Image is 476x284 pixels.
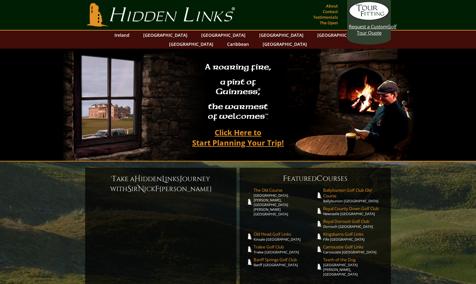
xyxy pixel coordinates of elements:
[324,2,339,10] a: About
[323,257,385,277] a: Teeth of the Dog[GEOGRAPHIC_DATA][PERSON_NAME], [GEOGRAPHIC_DATA]
[349,2,389,36] a: Request a CustomGolf Tour Quote
[166,40,216,49] a: [GEOGRAPHIC_DATA]
[254,244,315,250] span: Tralee Golf Club
[323,244,385,250] span: Carnoustie Golf Links
[134,174,141,184] span: H
[321,7,339,16] a: Contact
[323,219,385,229] a: Royal Dornoch Golf ClubDornoch [GEOGRAPHIC_DATA]
[246,174,385,184] h6: eatured ourses
[312,13,339,22] a: Testimonials
[91,174,230,194] h6: ake a idden inks ourney with ir ick [PERSON_NAME]
[155,184,159,194] span: F
[254,231,315,242] a: Old Head Golf LinksKinsale [GEOGRAPHIC_DATA]
[323,187,385,203] a: Ballybunion Golf Club Old CourseBallybunion [GEOGRAPHIC_DATA]
[317,174,323,184] span: C
[180,174,182,184] span: J
[256,31,307,40] a: [GEOGRAPHIC_DATA]
[138,184,144,194] span: N
[186,125,290,150] a: Click Here toStart Planning Your Trip!
[323,244,385,254] a: Carnoustie Golf LinksCarnoustie [GEOGRAPHIC_DATA]
[260,40,310,49] a: [GEOGRAPHIC_DATA]
[318,18,339,27] a: The Open
[283,174,287,184] span: F
[323,257,385,262] span: Teeth of the Dog
[111,31,133,40] a: Ireland
[127,184,131,194] span: S
[140,31,191,40] a: [GEOGRAPHIC_DATA]
[224,40,252,49] a: Caribbean
[323,231,385,242] a: Kingsbarns Golf LinksFife [GEOGRAPHIC_DATA]
[254,257,315,262] span: Banff Springs Golf Club
[254,187,315,216] a: The Old Course[GEOGRAPHIC_DATA][PERSON_NAME], [GEOGRAPHIC_DATA][PERSON_NAME] [GEOGRAPHIC_DATA]
[254,187,315,193] span: The Old Course
[323,187,385,199] span: Ballybunion Golf Club Old Course
[323,219,385,224] span: Royal Dornoch Golf Club
[323,206,385,216] a: Royal County Down Golf ClubNewcastle [GEOGRAPHIC_DATA]
[323,231,385,237] span: Kingsbarns Golf Links
[314,31,365,40] a: [GEOGRAPHIC_DATA]
[323,206,385,211] span: Royal County Down Golf Club
[198,31,249,40] a: [GEOGRAPHIC_DATA]
[162,174,165,184] span: L
[254,257,315,267] a: Banff Springs Golf ClubBanff [GEOGRAPHIC_DATA]
[112,174,116,184] span: T
[201,60,275,125] h2: A roaring fire, a pint of Guinness , the warmest of welcomes™.
[349,23,387,30] span: Request a Custom
[254,244,315,254] a: Tralee Golf ClubTralee [GEOGRAPHIC_DATA]
[254,231,315,237] span: Old Head Golf Links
